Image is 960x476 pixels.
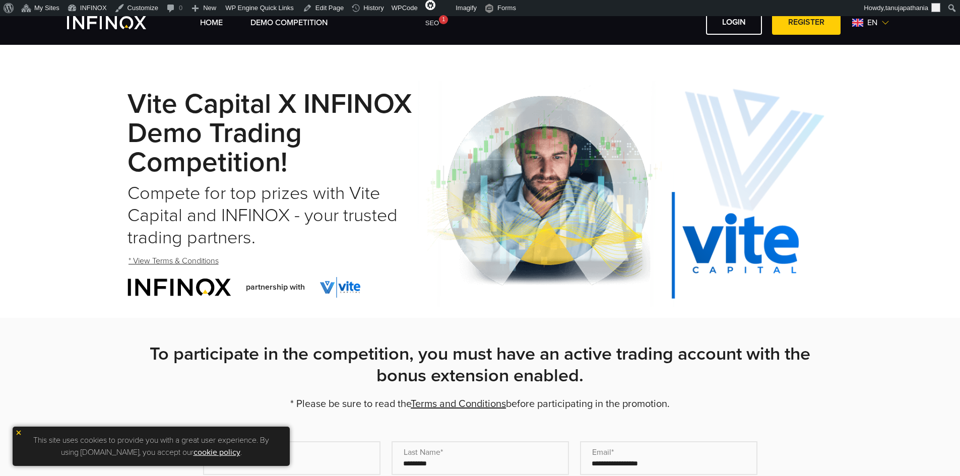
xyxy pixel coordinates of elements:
a: LOGIN [706,10,762,35]
p: This site uses cookies to provide you with a great user experience. By using [DOMAIN_NAME], you a... [18,432,285,461]
a: REGISTER [772,10,841,35]
span: SEO [425,19,439,27]
h2: Compete for top prizes with Vite Capital and INFINOX - your trusted trading partners. [127,182,418,249]
span: en [863,17,881,29]
span: partnership with [246,281,305,293]
strong: To participate in the competition, you must have an active trading account with the bonus extensi... [150,343,810,387]
span: tanujapathania [885,4,928,12]
a: Terms and Conditions [411,398,506,410]
img: yellow close icon [15,429,22,436]
a: Home [200,17,223,29]
div: 1 [439,15,448,24]
strong: Vite Capital x INFINOX Demo Trading Competition! [127,88,412,179]
a: cookie policy [194,447,240,457]
a: INFINOX Vite [67,16,170,29]
a: Demo Competition [250,17,328,29]
p: * Please be sure to read the before participating in the promotion. [127,397,833,411]
a: * View Terms & Conditions [127,249,220,274]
